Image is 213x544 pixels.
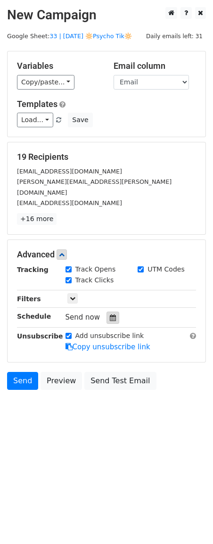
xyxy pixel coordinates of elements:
[166,499,213,544] iframe: Chat Widget
[17,178,172,196] small: [PERSON_NAME][EMAIL_ADDRESS][PERSON_NAME][DOMAIN_NAME]
[66,313,100,321] span: Send now
[143,31,206,41] span: Daily emails left: 31
[84,372,156,390] a: Send Test Email
[17,213,57,225] a: +16 more
[75,264,116,274] label: Track Opens
[7,372,38,390] a: Send
[17,295,41,303] strong: Filters
[41,372,82,390] a: Preview
[7,33,132,40] small: Google Sheet:
[17,199,122,206] small: [EMAIL_ADDRESS][DOMAIN_NAME]
[17,61,99,71] h5: Variables
[68,113,92,127] button: Save
[17,332,63,340] strong: Unsubscribe
[17,113,53,127] a: Load...
[17,313,51,320] strong: Schedule
[75,275,114,285] label: Track Clicks
[17,249,196,260] h5: Advanced
[7,7,206,23] h2: New Campaign
[75,331,144,341] label: Add unsubscribe link
[66,343,150,351] a: Copy unsubscribe link
[114,61,196,71] h5: Email column
[17,99,57,109] a: Templates
[17,168,122,175] small: [EMAIL_ADDRESS][DOMAIN_NAME]
[147,264,184,274] label: UTM Codes
[143,33,206,40] a: Daily emails left: 31
[17,266,49,273] strong: Tracking
[17,75,74,90] a: Copy/paste...
[17,152,196,162] h5: 19 Recipients
[49,33,132,40] a: 33 | [DATE] 🔆Psycho Tik🔆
